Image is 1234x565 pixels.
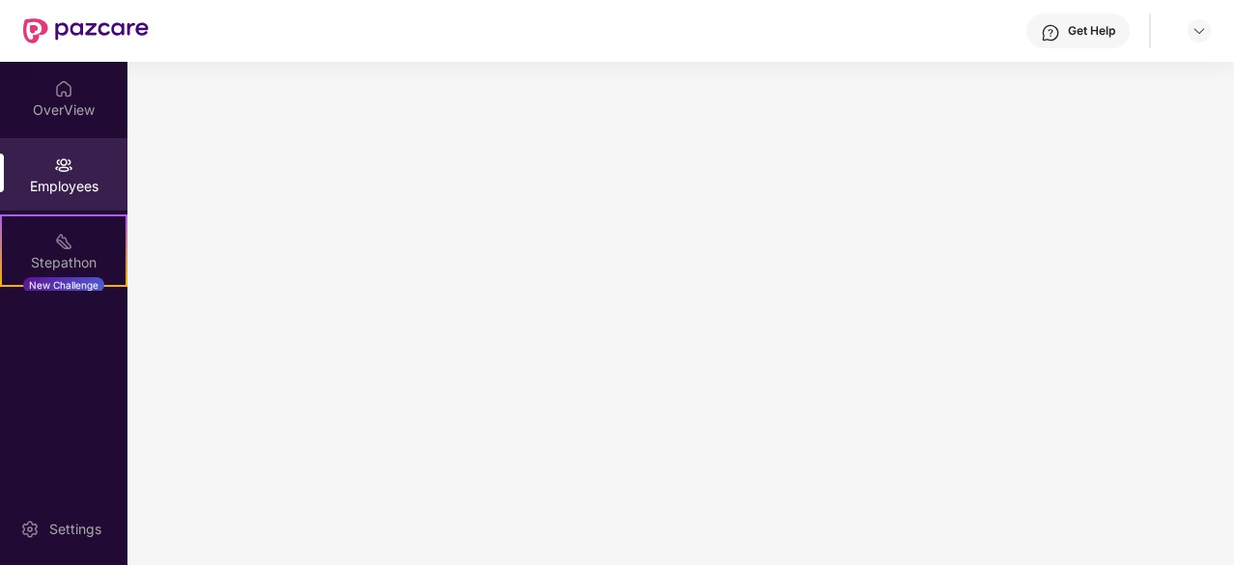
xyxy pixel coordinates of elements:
[1192,23,1207,39] img: svg+xml;base64,PHN2ZyBpZD0iRHJvcGRvd24tMzJ4MzIiIHhtbG5zPSJodHRwOi8vd3d3LnczLm9yZy8yMDAwL3N2ZyIgd2...
[1068,23,1115,39] div: Get Help
[1041,23,1060,42] img: svg+xml;base64,PHN2ZyBpZD0iSGVscC0zMngzMiIgeG1sbnM9Imh0dHA6Ly93d3cudzMub3JnLzIwMDAvc3ZnIiB3aWR0aD...
[54,232,73,251] img: svg+xml;base64,PHN2ZyB4bWxucz0iaHR0cDovL3d3dy53My5vcmcvMjAwMC9zdmciIHdpZHRoPSIyMSIgaGVpZ2h0PSIyMC...
[43,520,107,539] div: Settings
[2,253,126,272] div: Stepathon
[23,18,149,43] img: New Pazcare Logo
[23,277,104,293] div: New Challenge
[54,155,73,175] img: svg+xml;base64,PHN2ZyBpZD0iRW1wbG95ZWVzIiB4bWxucz0iaHR0cDovL3d3dy53My5vcmcvMjAwMC9zdmciIHdpZHRoPS...
[54,79,73,99] img: svg+xml;base64,PHN2ZyBpZD0iSG9tZSIgeG1sbnM9Imh0dHA6Ly93d3cudzMub3JnLzIwMDAvc3ZnIiB3aWR0aD0iMjAiIG...
[20,520,40,539] img: svg+xml;base64,PHN2ZyBpZD0iU2V0dGluZy0yMHgyMCIgeG1sbnM9Imh0dHA6Ly93d3cudzMub3JnLzIwMDAvc3ZnIiB3aW...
